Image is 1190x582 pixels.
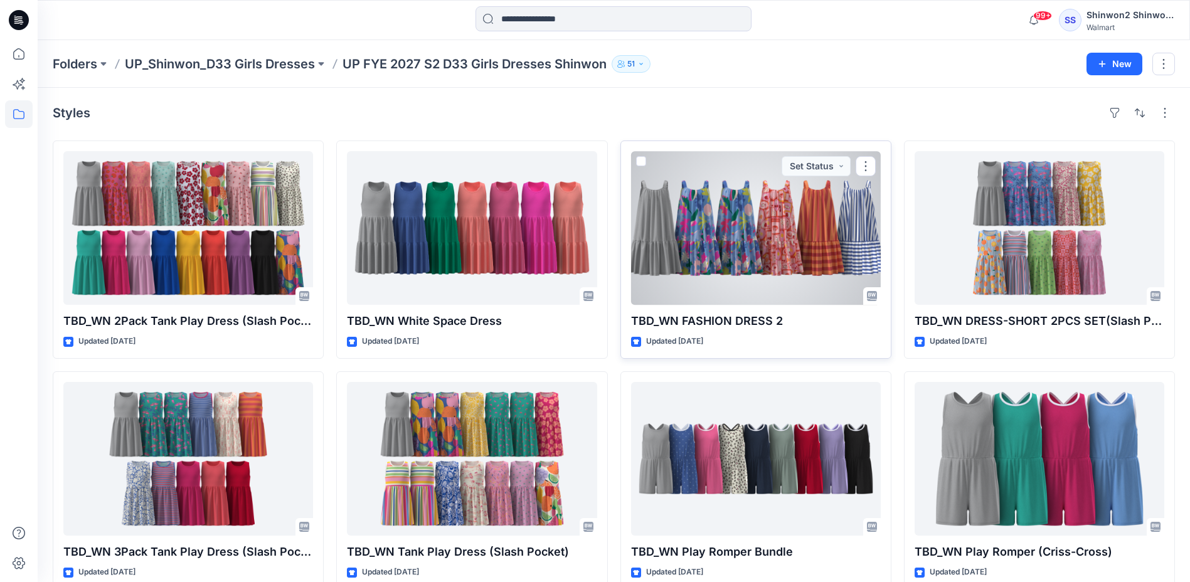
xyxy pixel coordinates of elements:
p: TBD_WN 2Pack Tank Play Dress (Slash Pocket) [63,312,313,330]
p: UP FYE 2027 S2 D33 Girls Dresses Shinwon [343,55,607,73]
a: TBD_WN Play Romper (Criss-Cross) [915,382,1164,536]
p: Updated [DATE] [646,566,703,579]
div: Walmart [1086,23,1174,32]
p: TBD_WN Tank Play Dress (Slash Pocket) [347,543,597,561]
p: Updated [DATE] [930,335,987,348]
p: TBD_WN DRESS-SHORT 2PCS SET(Slash Pocket) [915,312,1164,330]
p: TBD_WN 3Pack Tank Play Dress (Slash Pocket) [63,543,313,561]
a: Folders [53,55,97,73]
a: TBD_WN 3Pack Tank Play Dress (Slash Pocket) [63,382,313,536]
div: Shinwon2 Shinwon2 [1086,8,1174,23]
p: TBD_WN Play Romper Bundle [631,543,881,561]
p: TBD_WN FASHION DRESS 2 [631,312,881,330]
a: TBD_WN DRESS-SHORT 2PCS SET(Slash Pocket) [915,151,1164,305]
a: TBD_WN Play Romper Bundle [631,382,881,536]
a: UP_Shinwon_D33 Girls Dresses [125,55,315,73]
a: TBD_WN FASHION DRESS 2 [631,151,881,305]
p: Updated [DATE] [646,335,703,348]
p: 51 [627,57,635,71]
p: Updated [DATE] [78,335,135,348]
p: Updated [DATE] [362,566,419,579]
div: SS [1059,9,1081,31]
p: Updated [DATE] [78,566,135,579]
a: TBD_WN 2Pack Tank Play Dress (Slash Pocket) [63,151,313,305]
p: TBD_WN Play Romper (Criss-Cross) [915,543,1164,561]
a: TBD_WN White Space Dress [347,151,597,305]
p: Updated [DATE] [362,335,419,348]
span: 99+ [1033,11,1052,21]
h4: Styles [53,105,90,120]
button: 51 [612,55,651,73]
a: TBD_WN Tank Play Dress (Slash Pocket) [347,382,597,536]
p: TBD_WN White Space Dress [347,312,597,330]
button: New [1086,53,1142,75]
p: Updated [DATE] [930,566,987,579]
